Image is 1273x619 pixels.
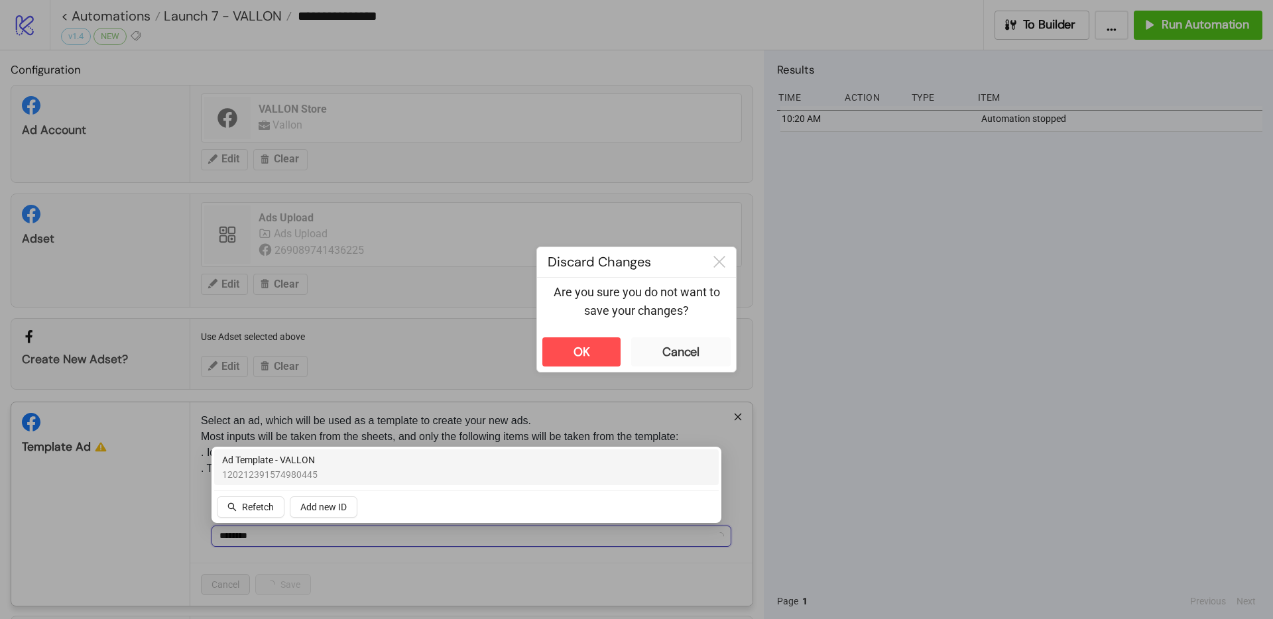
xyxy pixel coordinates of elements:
button: Cancel [631,337,731,366]
div: OK [574,345,590,360]
button: OK [542,337,621,366]
div: Discard Changes [537,247,703,277]
span: search [227,502,237,512]
div: Ad Template - VALLON [214,449,719,485]
span: Ad Template - VALLON [222,453,318,467]
button: Add new ID [290,496,357,518]
button: Refetch [217,496,284,518]
div: Cancel [662,345,699,360]
span: Add new ID [300,502,347,512]
span: Refetch [242,502,274,512]
span: 120212391574980445 [222,467,318,482]
p: Are you sure you do not want to save your changes? [548,283,725,321]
